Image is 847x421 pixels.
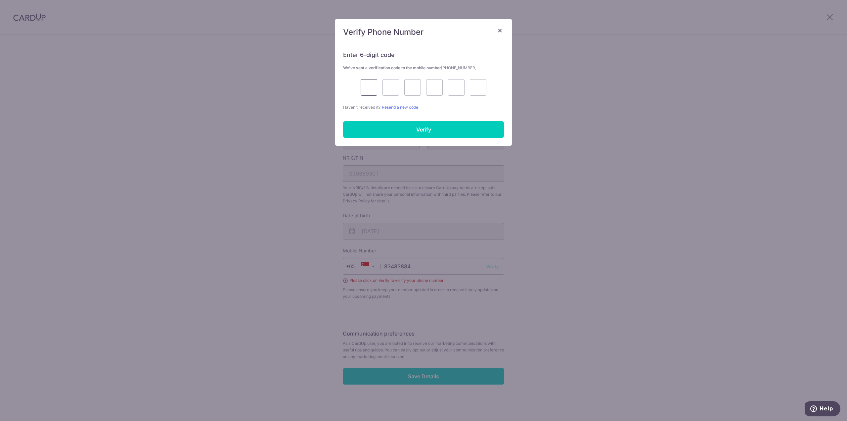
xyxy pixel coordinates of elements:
input: Verify [343,121,504,138]
span: [PHONE_NUMBER] [441,65,476,70]
strong: We’ve sent a verification code to the mobile number [343,65,476,70]
iframe: Opens a widget where you can find more information [805,401,840,418]
h6: Enter 6-digit code [343,51,504,59]
span: Haven’t received it? [343,105,380,110]
h5: Verify Phone Number [343,27,504,37]
a: Resend a new code [382,105,418,110]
